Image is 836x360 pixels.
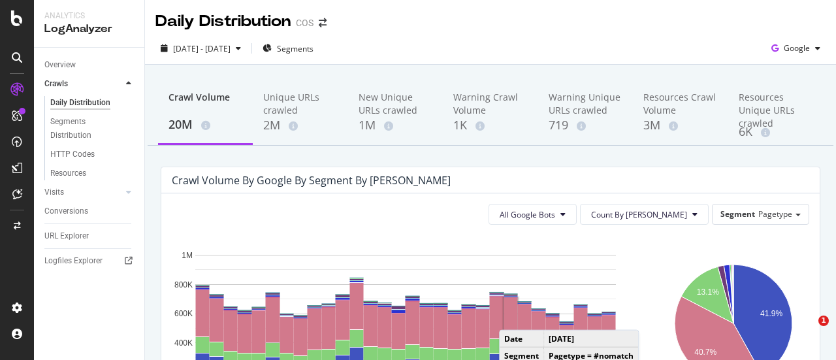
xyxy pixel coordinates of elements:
div: New Unique URLs crawled [359,91,432,117]
a: Resources [50,167,135,180]
text: 40.7% [694,348,716,357]
div: Warning Crawl Volume [453,91,527,117]
span: 1 [818,316,829,326]
button: Count By [PERSON_NAME] [580,204,709,225]
text: 400K [174,338,193,348]
div: Crawl Volume [169,91,242,116]
div: HTTP Codes [50,148,95,161]
button: All Google Bots [489,204,577,225]
button: Google [766,38,826,59]
a: Visits [44,186,122,199]
text: 600K [174,310,193,319]
text: 41.9% [760,309,782,318]
div: 2M [263,117,337,134]
td: [DATE] [544,331,639,348]
a: Conversions [44,205,135,218]
div: Resources Unique URLs crawled [739,91,812,123]
div: Overview [44,58,76,72]
div: Visits [44,186,64,199]
a: Logfiles Explorer [44,254,135,268]
a: Daily Distribution [50,96,135,110]
div: Daily Distribution [155,10,291,33]
text: 800K [174,280,193,289]
div: Daily Distribution [50,96,110,110]
div: Unique URLs crawled [263,91,337,117]
span: Count By Day [591,209,687,220]
div: Resources [50,167,86,180]
div: 1K [453,117,527,134]
div: Warning Unique URLs crawled [549,91,622,117]
div: LogAnalyzer [44,22,134,37]
td: Date [500,331,544,348]
div: Segments Distribution [50,115,123,142]
a: Overview [44,58,135,72]
div: Crawls [44,77,68,91]
div: 6K [739,123,812,140]
span: [DATE] - [DATE] [173,43,231,54]
div: 20M [169,116,242,133]
div: 719 [549,117,622,134]
div: Analytics [44,10,134,22]
a: Crawls [44,77,122,91]
button: [DATE] - [DATE] [155,38,246,59]
div: 1M [359,117,432,134]
button: Segments [257,38,319,59]
text: 13.1% [697,287,719,297]
span: Segments [277,43,313,54]
text: 1M [182,251,193,260]
div: Crawl Volume by google by Segment by [PERSON_NAME] [172,174,451,187]
a: URL Explorer [44,229,135,243]
div: Logfiles Explorer [44,254,103,268]
a: HTTP Codes [50,148,135,161]
iframe: Intercom live chat [792,316,823,347]
div: COS [296,16,313,29]
div: arrow-right-arrow-left [319,18,327,27]
div: Conversions [44,205,88,218]
a: Segments Distribution [50,115,135,142]
div: Resources Crawl Volume [643,91,717,117]
div: 3M [643,117,717,134]
div: URL Explorer [44,229,89,243]
span: Segment [720,208,755,220]
span: All Google Bots [500,209,555,220]
span: Pagetype [758,208,792,220]
span: Google [784,42,810,54]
